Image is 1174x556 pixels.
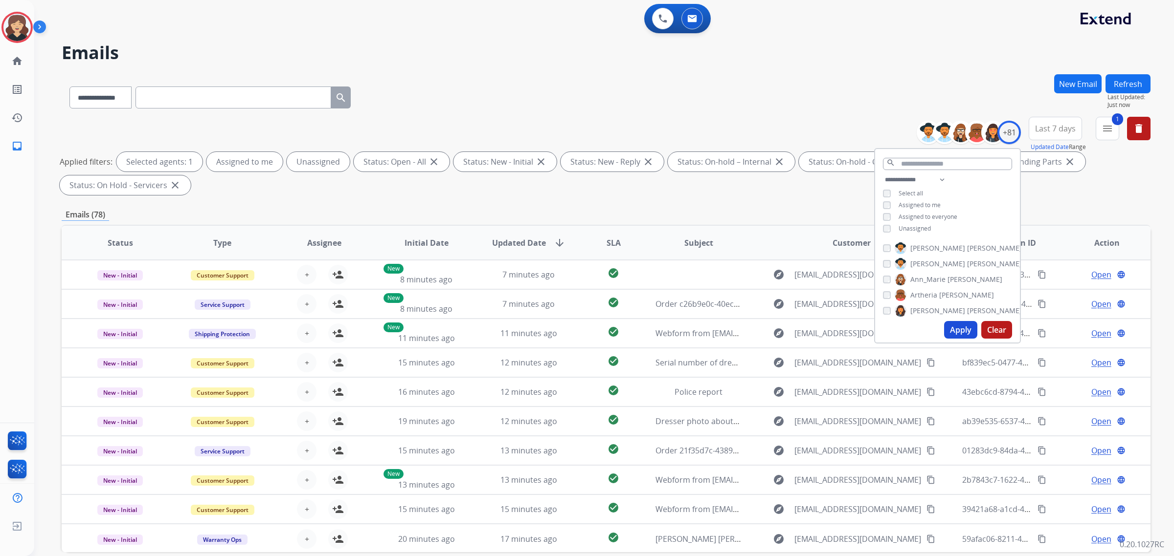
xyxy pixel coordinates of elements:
button: + [297,382,316,402]
button: 1 [1096,117,1119,140]
mat-icon: check_circle [608,267,619,279]
p: New [384,469,404,479]
mat-icon: explore [773,533,785,545]
div: +81 [997,121,1021,144]
span: 13 minutes ago [500,445,557,456]
span: [PERSON_NAME] [910,243,965,253]
button: Last 7 days [1029,117,1082,140]
span: [EMAIL_ADDRESS][DOMAIN_NAME] [794,533,921,545]
span: ab39e535-6537-40d0-9629-80458c7ef858 [962,416,1111,427]
th: Action [1048,226,1151,260]
mat-icon: close [169,179,181,191]
span: Order c26b9e0c-40ec-461c-b413-766af58b75b0 [655,299,828,309]
mat-icon: content_copy [1038,299,1046,308]
div: Status: New - Initial [453,152,557,171]
span: Unassigned [899,224,931,233]
mat-icon: content_copy [1038,535,1046,543]
mat-icon: content_copy [1038,387,1046,396]
span: Customer Support [191,387,254,398]
mat-icon: close [535,156,547,168]
mat-icon: home [11,55,23,67]
mat-icon: close [1064,156,1076,168]
span: 7 minutes ago [502,269,555,280]
span: 7 minutes ago [502,299,555,309]
button: + [297,470,316,490]
mat-icon: content_copy [1038,475,1046,484]
mat-icon: content_copy [926,358,935,367]
div: Status: On Hold - Servicers [60,175,191,195]
mat-icon: check_circle [608,502,619,513]
span: New - Initial [97,505,143,515]
span: Updated Date [492,237,546,249]
mat-icon: check_circle [608,532,619,543]
span: 17 minutes ago [500,534,557,544]
div: Status: New - Reply [561,152,664,171]
span: Subject [684,237,713,249]
span: 1 [1112,113,1123,125]
span: 15 minutes ago [500,504,557,514]
span: Webform from [EMAIL_ADDRESS][DOMAIN_NAME] on [DATE] [655,504,877,514]
span: + [305,445,309,456]
mat-icon: explore [773,298,785,310]
div: Status: On-hold - Customer [799,152,932,171]
span: 8 minutes ago [400,274,452,285]
mat-icon: language [1117,417,1126,426]
span: Open [1091,474,1111,486]
span: Initial Date [405,237,449,249]
span: Last 7 days [1035,127,1076,130]
span: [EMAIL_ADDRESS][DOMAIN_NAME] [794,386,921,398]
mat-icon: person_add [332,357,344,368]
div: Selected agents: 1 [116,152,203,171]
span: 15 minutes ago [398,357,455,368]
span: 8 minutes ago [400,303,452,314]
span: Customer Support [191,358,254,368]
mat-icon: content_copy [1038,417,1046,426]
span: Customer [833,237,871,249]
span: Open [1091,269,1111,280]
span: 12 minutes ago [500,416,557,427]
span: Open [1091,415,1111,427]
span: Open [1091,327,1111,339]
span: + [305,386,309,398]
span: 2b7843c7-1622-4d70-ae13-b10c51877f4e [962,474,1111,485]
span: Just now [1107,101,1151,109]
div: Unassigned [287,152,350,171]
mat-icon: language [1117,299,1126,308]
span: 15 minutes ago [398,445,455,456]
mat-icon: person_add [332,445,344,456]
span: Open [1091,357,1111,368]
mat-icon: explore [773,357,785,368]
mat-icon: list_alt [11,84,23,95]
span: Serial number of dresser from [EMAIL_ADDRESS][DOMAIN_NAME] [655,357,896,368]
mat-icon: search [335,92,347,104]
mat-icon: explore [773,474,785,486]
mat-icon: check_circle [608,443,619,455]
span: + [305,357,309,368]
mat-icon: check_circle [608,326,619,338]
span: [PERSON_NAME] [948,275,1002,284]
span: 59afac06-8211-493e-8f6b-b11e42268400 [962,534,1109,544]
span: Assignee [307,237,341,249]
span: New - Initial [97,446,143,456]
span: 39421a68-a1cd-4f1d-8494-750d2d45c2e4 [962,504,1112,514]
span: 20 minutes ago [398,534,455,544]
span: SLA [607,237,621,249]
span: + [305,327,309,339]
span: + [305,298,309,310]
mat-icon: close [773,156,785,168]
span: New - Initial [97,270,143,280]
button: + [297,265,316,284]
span: + [305,503,309,515]
span: New - Initial [97,387,143,398]
mat-icon: close [428,156,440,168]
span: 19 minutes ago [398,416,455,427]
span: [EMAIL_ADDRESS][DOMAIN_NAME] [794,474,921,486]
span: Open [1091,503,1111,515]
button: + [297,529,316,549]
span: New - Initial [97,299,143,310]
span: Warranty Ops [197,535,248,545]
mat-icon: explore [773,327,785,339]
p: Emails (78) [62,209,109,221]
mat-icon: person_add [332,269,344,280]
mat-icon: person_add [332,327,344,339]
